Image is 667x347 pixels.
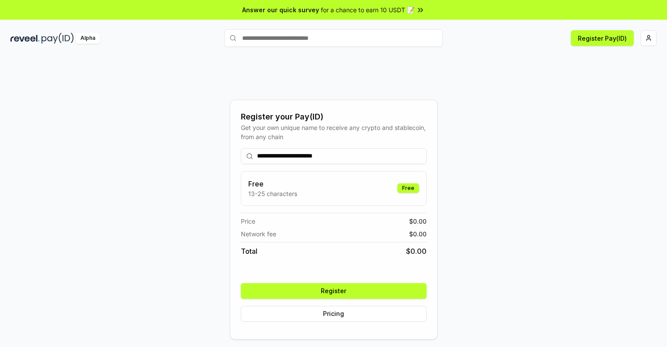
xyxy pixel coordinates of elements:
[248,189,297,198] p: 13-25 characters
[241,123,427,141] div: Get your own unique name to receive any crypto and stablecoin, from any chain
[42,33,74,44] img: pay_id
[241,306,427,322] button: Pricing
[241,283,427,299] button: Register
[409,217,427,226] span: $ 0.00
[241,217,255,226] span: Price
[242,5,319,14] span: Answer our quick survey
[241,229,276,238] span: Network fee
[241,111,427,123] div: Register your Pay(ID)
[321,5,414,14] span: for a chance to earn 10 USDT 📝
[571,30,634,46] button: Register Pay(ID)
[10,33,40,44] img: reveel_dark
[241,246,257,256] span: Total
[406,246,427,256] span: $ 0.00
[397,183,419,193] div: Free
[409,229,427,238] span: $ 0.00
[248,179,297,189] h3: Free
[76,33,100,44] div: Alpha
